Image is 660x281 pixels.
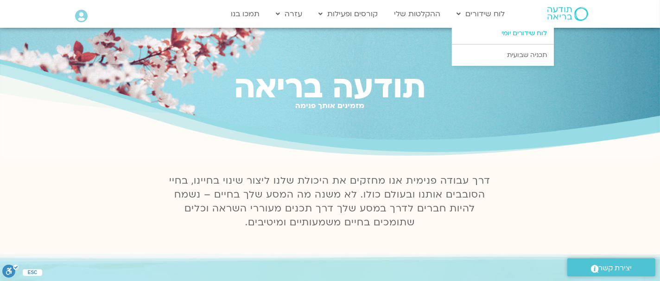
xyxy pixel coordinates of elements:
p: דרך עבודה פנימית אנו מחזקים את היכולת שלנו ליצור שינוי בחיינו, בחיי הסובבים אותנו ובעולם כולו. לא... [164,174,496,230]
a: עזרה [271,5,307,23]
a: לוח שידורים יומי [452,23,554,44]
a: לוח שידורים [452,5,509,23]
img: תודעה בריאה [547,7,588,21]
a: קורסים ופעילות [314,5,382,23]
a: תכניה שבועית [452,45,554,66]
span: יצירת קשר [599,262,632,275]
a: ההקלטות שלי [389,5,445,23]
a: תמכו בנו [226,5,264,23]
a: יצירת קשר [567,258,655,276]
